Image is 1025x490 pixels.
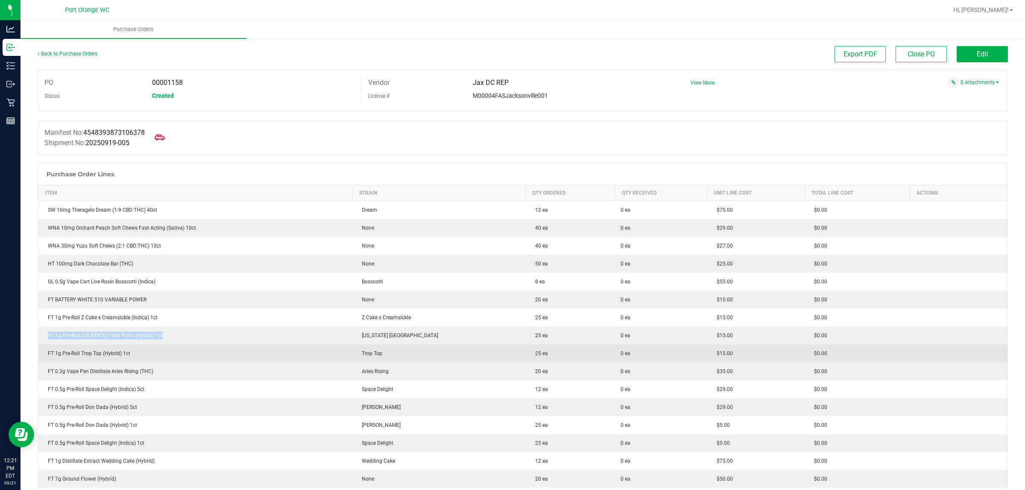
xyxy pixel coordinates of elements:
[953,6,1009,13] span: Hi, [PERSON_NAME]!
[531,261,548,267] span: 50 ea
[47,171,114,178] h1: Purchase Order Lines
[712,440,730,446] span: $5.00
[531,458,548,464] span: 12 ea
[712,332,733,338] span: $15.00
[531,386,548,392] span: 12 ea
[621,242,630,250] span: 0 ea
[44,138,129,148] label: Shipment No:
[977,50,988,58] span: Edit
[810,404,827,410] span: $0.00
[357,368,389,374] span: Aries Rising
[621,385,630,393] span: 0 ea
[6,98,15,107] inline-svg: Retail
[531,315,548,321] span: 25 ea
[85,139,129,147] span: 20250919-005
[526,185,615,201] th: Qty Ordered
[621,350,630,357] span: 0 ea
[9,422,34,447] iframe: Resource center
[44,457,348,465] div: FT 1g Distillate Extract Wedding Cake (Hybrid)
[102,26,165,33] span: Purchase Orders
[531,207,548,213] span: 12 ea
[810,279,827,285] span: $0.00
[621,403,630,411] span: 0 ea
[621,206,630,214] span: 0 ea
[44,314,348,321] div: FT 1g Pre-Roll Z Cake x Creamsickle (Indica) 1ct
[896,46,947,62] button: Close PO
[810,225,827,231] span: $0.00
[357,315,411,321] span: Z Cake x Creamsickle
[6,61,15,70] inline-svg: Inventory
[961,79,999,85] a: 0 Attachments
[810,297,827,303] span: $0.00
[38,185,353,201] th: Item
[44,296,348,303] div: FT BATTERY WHITE 510 VARIABLE POWER
[531,404,548,410] span: 12 ea
[368,76,389,89] label: Vendor
[712,315,733,321] span: $15.00
[44,278,348,286] div: GL 0.5g Vape Cart Live Rosin Bosscotti (Indica)
[44,475,348,483] div: FT 7g Ground Flower (Hybrid)
[357,207,377,213] span: Dream
[621,296,630,303] span: 0 ea
[712,458,733,464] span: $75.00
[473,92,548,99] span: M00004FASJacksonville001
[531,350,548,356] span: 25 ea
[357,386,393,392] span: Space Delight
[621,314,630,321] span: 0 ea
[621,367,630,375] span: 0 ea
[810,386,827,392] span: $0.00
[531,225,548,231] span: 40 ea
[357,332,438,338] span: [US_STATE] [GEOGRAPHIC_DATA]
[357,458,395,464] span: Wedding Cake
[473,79,509,87] span: Jax DC REP
[152,79,183,87] span: 00001158
[810,332,827,338] span: $0.00
[44,385,348,393] div: FT 0.5g Pre-Roll Space Delight (Indica) 5ct
[712,243,733,249] span: $27.00
[621,224,630,232] span: 0 ea
[44,242,348,250] div: WNA 30mg Yuzu Soft Chews (2:1 CBD:THC) 10ct
[531,440,548,446] span: 25 ea
[151,129,168,146] span: Mark as Arrived
[44,403,348,411] div: FT 0.5g Pre-Roll Don Dada (Hybrid) 5ct
[357,297,374,303] span: None
[531,279,545,285] span: 8 ea
[712,404,733,410] span: $29.00
[531,243,548,249] span: 40 ea
[357,440,393,446] span: Space Delight
[948,76,959,88] span: Attach a document
[6,25,15,33] inline-svg: Analytics
[805,185,910,201] th: Total Line Cost
[38,51,97,57] a: Back to Purchase Orders
[20,20,246,38] a: Purchase Orders
[6,117,15,125] inline-svg: Reports
[835,46,886,62] button: Export PDF
[712,422,730,428] span: $5.00
[621,332,630,339] span: 0 ea
[910,185,1007,201] th: Actions
[621,260,630,268] span: 0 ea
[83,128,145,137] span: 4548393873106378
[352,185,526,201] th: Strain
[357,261,374,267] span: None
[712,476,733,482] span: $50.00
[4,457,17,480] p: 12:21 PM EDT
[810,261,827,267] span: $0.00
[44,260,348,268] div: HT 100mg Dark Chocolate Bar (THC)
[810,315,827,321] span: $0.00
[4,480,17,486] p: 09/21
[691,80,715,86] a: View More
[621,475,630,483] span: 0 ea
[44,332,348,339] div: FT 1g Pre-Roll [US_STATE] Frost Point (Hybrid) 1ct
[908,50,935,58] span: Close PO
[44,439,348,447] div: FT 0.5g Pre-Roll Space Delight (Indica) 1ct
[531,368,548,374] span: 20 ea
[621,421,630,429] span: 0 ea
[712,368,733,374] span: $35.00
[357,476,374,482] span: None
[6,43,15,52] inline-svg: Inbound
[44,224,348,232] div: WNA 10mg Orchard Peach Soft Chews Fast Acting (Sativa) 10ct
[712,297,733,303] span: $10.00
[531,297,548,303] span: 20 ea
